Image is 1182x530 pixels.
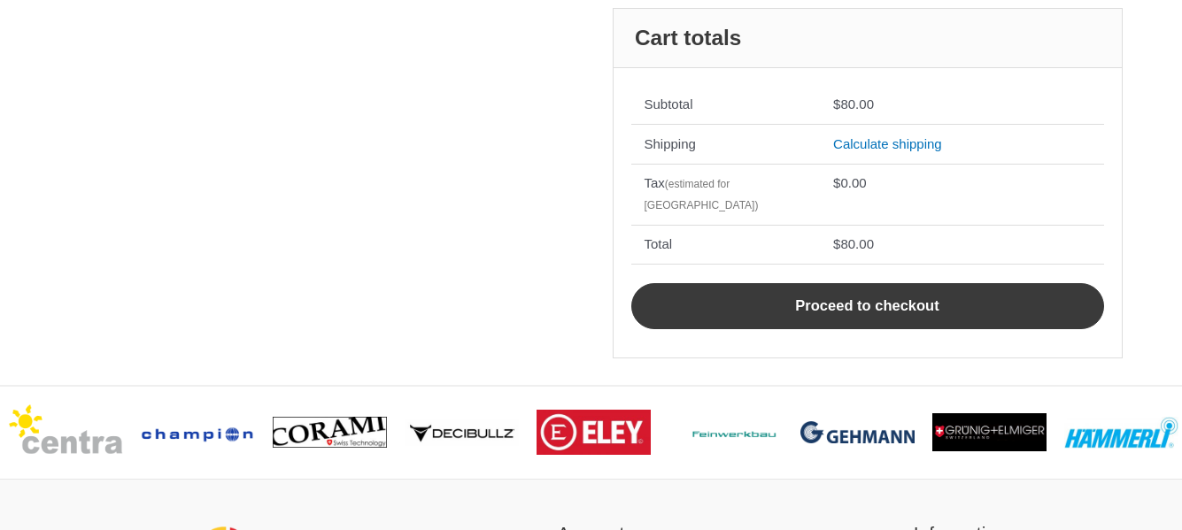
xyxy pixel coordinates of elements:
a: Proceed to checkout [631,283,1104,329]
img: brand logo [537,410,651,454]
bdi: 0.00 [833,175,867,190]
th: Total [631,225,821,265]
small: (estimated for [GEOGRAPHIC_DATA]) [645,178,759,211]
bdi: 80.00 [833,96,874,111]
span: $ [833,236,840,251]
span: $ [833,96,840,111]
span: $ [833,175,840,190]
h2: Cart totals [614,9,1122,68]
bdi: 80.00 [833,236,874,251]
th: Subtotal [631,86,821,125]
th: Shipping [631,124,821,164]
a: Calculate shipping [833,136,942,151]
th: Tax [631,164,821,225]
